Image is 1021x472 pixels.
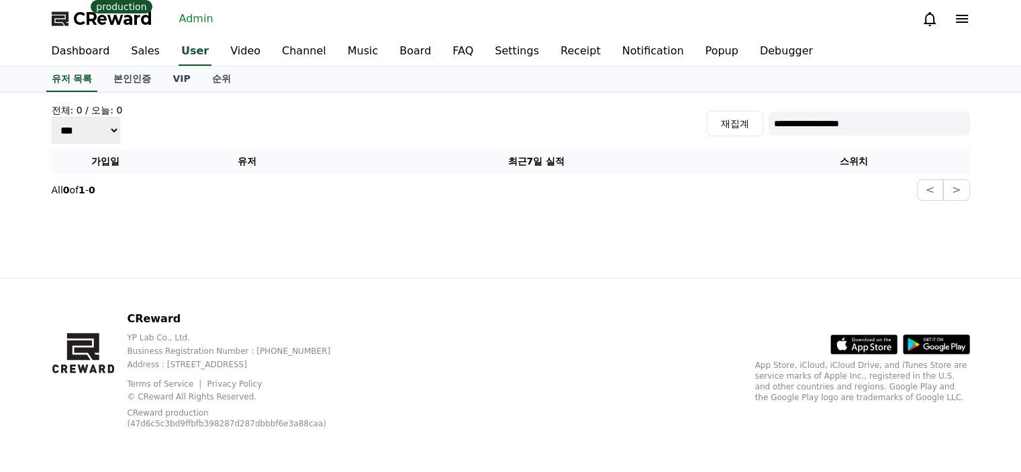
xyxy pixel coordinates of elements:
a: Terms of Service [127,379,203,389]
span: CReward [73,8,152,30]
button: 재집계 [707,111,763,136]
p: YP Lab Co., Ltd. [127,332,362,343]
a: Messages [89,377,173,410]
a: Receipt [550,38,612,66]
a: User [179,38,211,66]
p: Business Registration Number : [PHONE_NUMBER] [127,346,362,357]
a: Music [337,38,389,66]
strong: 0 [89,185,95,195]
a: CReward [52,8,152,30]
a: Notification [612,38,695,66]
strong: 1 [79,185,85,195]
a: Home [4,377,89,410]
a: Debugger [749,38,824,66]
strong: 0 [63,185,70,195]
th: 최근7일 실적 [335,149,738,174]
h4: 전체: 0 / 오늘: 0 [52,103,123,117]
a: Popup [694,38,748,66]
a: Dashboard [41,38,121,66]
a: Admin [174,8,219,30]
a: Privacy Policy [207,379,262,389]
a: 유저 목록 [46,66,98,92]
a: Channel [271,38,337,66]
button: > [943,179,969,201]
span: Home [34,397,58,408]
p: © CReward All Rights Reserved. [127,391,362,402]
button: < [917,179,943,201]
a: 순위 [201,66,242,92]
th: 가입일 [52,149,159,174]
p: All of - [52,183,95,197]
p: CReward production (47d6c5c3bd9ffbfb398287d287dbbbf6e3a88caa) [127,408,342,429]
a: VIP [162,66,201,92]
a: FAQ [442,38,484,66]
a: Settings [484,38,550,66]
a: Board [389,38,442,66]
span: Messages [111,397,151,408]
a: Settings [173,377,258,410]
span: Settings [199,397,232,408]
a: Sales [120,38,171,66]
a: Video [220,38,271,66]
th: 유저 [159,149,335,174]
p: Address : [STREET_ADDRESS] [127,359,362,370]
p: App Store, iCloud, iCloud Drive, and iTunes Store are service marks of Apple Inc., registered in ... [755,360,970,403]
th: 스위치 [738,149,970,174]
a: 본인인증 [103,66,162,92]
p: CReward [127,311,362,327]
